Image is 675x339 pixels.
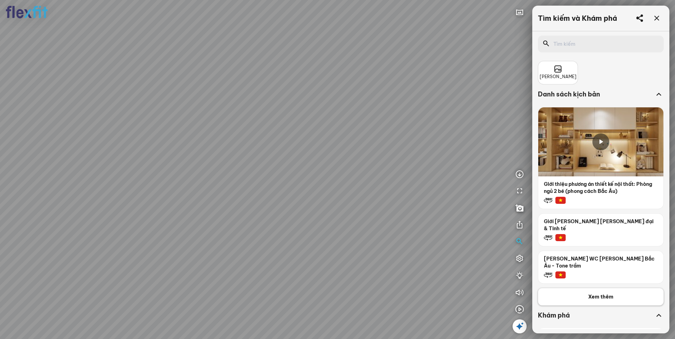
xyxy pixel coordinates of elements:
[538,251,663,269] p: [PERSON_NAME] WC [PERSON_NAME] Bắc Âu - Tone trầm
[538,288,664,306] button: Xem thêm
[6,6,48,19] img: logo
[540,74,577,80] span: [PERSON_NAME]
[538,176,663,195] p: Giới thiệu phương án thiết kế nội thất: Phòng ngủ 2 bé (phong cách Bắc Âu)
[538,90,654,99] div: Danh sách kịch bản
[538,14,617,23] div: Tìm kiếm và Khám phá
[588,293,613,300] span: Xem thêm
[538,311,654,320] div: Khám phá
[538,311,664,328] div: Khám phá
[555,234,566,241] img: lang-vn.png
[555,197,566,204] img: lang-vn.png
[553,40,652,48] input: Tìm kiếm
[538,214,663,232] p: Giới [PERSON_NAME] [PERSON_NAME] đại & Tinh tế
[555,271,566,278] img: lang-vn.png
[538,90,664,107] div: Danh sách kịch bản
